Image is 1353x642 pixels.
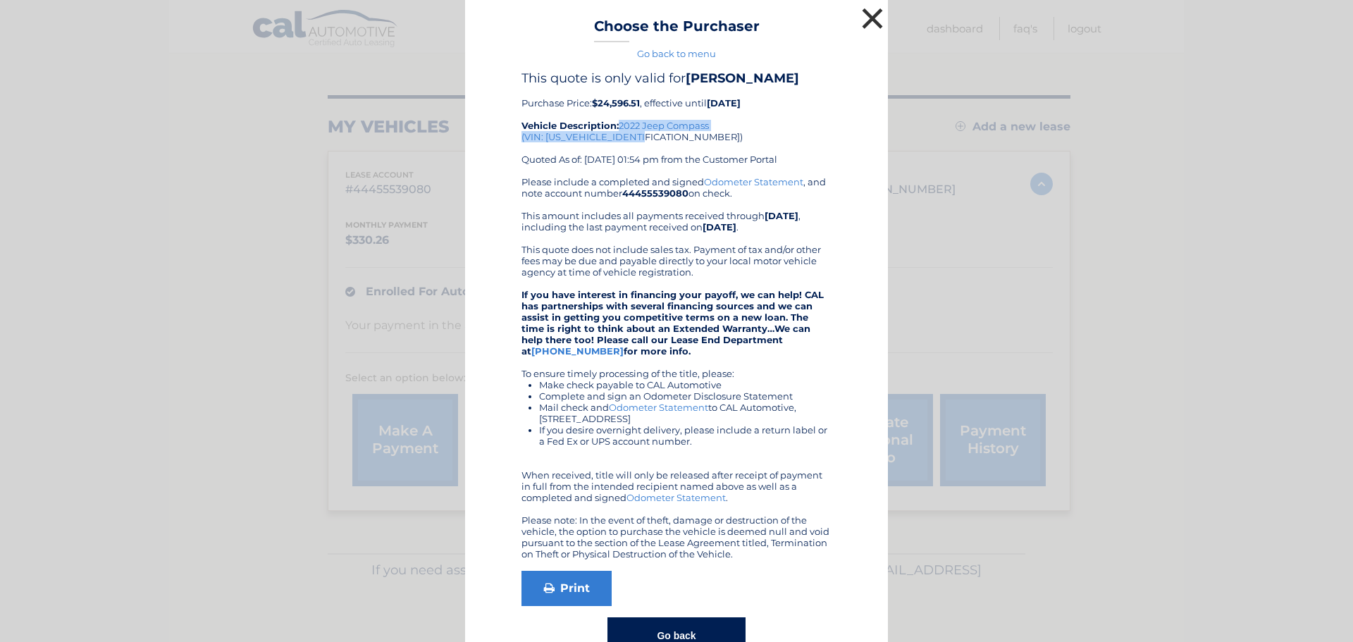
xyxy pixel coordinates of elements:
[539,424,832,447] li: If you desire overnight delivery, please include a return label or a Fed Ex or UPS account number.
[622,187,688,199] b: 44455539080
[539,379,832,390] li: Make check payable to CAL Automotive
[704,176,803,187] a: Odometer Statement
[521,289,824,357] strong: If you have interest in financing your payoff, we can help! CAL has partnerships with several fin...
[703,221,736,233] b: [DATE]
[637,48,716,59] a: Go back to menu
[521,120,619,131] strong: Vehicle Description:
[686,70,799,86] b: [PERSON_NAME]
[521,176,832,560] div: Please include a completed and signed , and note account number on check. This amount includes al...
[521,571,612,606] a: Print
[609,402,708,413] a: Odometer Statement
[539,402,832,424] li: Mail check and to CAL Automotive, [STREET_ADDRESS]
[858,4,886,32] button: ×
[531,345,624,357] a: [PHONE_NUMBER]
[521,70,832,86] h4: This quote is only valid for
[707,97,741,109] b: [DATE]
[521,70,832,176] div: Purchase Price: , effective until 2022 Jeep Compass (VIN: [US_VEHICLE_IDENTIFICATION_NUMBER]) Quo...
[626,492,726,503] a: Odometer Statement
[592,97,640,109] b: $24,596.51
[539,390,832,402] li: Complete and sign an Odometer Disclosure Statement
[594,18,760,42] h3: Choose the Purchaser
[765,210,798,221] b: [DATE]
